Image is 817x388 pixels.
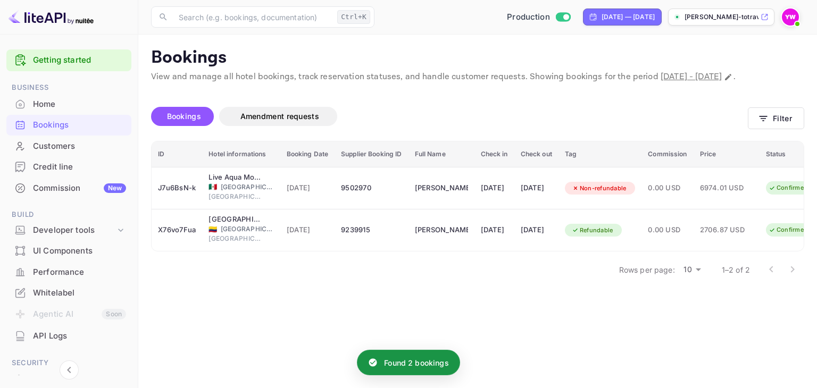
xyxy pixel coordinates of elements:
[341,180,402,197] div: 9502970
[158,180,196,197] div: J7u6BsN-k
[6,326,131,347] div: API Logs
[33,224,115,237] div: Developer tools
[240,112,319,121] span: Amendment requests
[6,262,131,283] div: Performance
[748,107,804,129] button: Filter
[782,9,799,26] img: Yahav Winkler
[602,12,655,22] div: [DATE] — [DATE]
[6,157,131,176] a: Credit line
[33,266,126,279] div: Performance
[6,115,131,134] a: Bookings
[762,181,814,195] div: Confirmed
[6,94,131,115] div: Home
[209,234,262,243] span: [GEOGRAPHIC_DATA]
[6,136,131,157] div: Customers
[158,222,196,239] div: X76vo7Fua
[722,264,750,275] p: 1–2 of 2
[33,287,126,299] div: Whitelabel
[104,183,126,193] div: New
[507,11,550,23] span: Production
[6,283,131,302] a: Whitelabel
[6,94,131,114] a: Home
[6,115,131,136] div: Bookings
[641,141,693,167] th: Commission
[33,140,126,153] div: Customers
[6,283,131,303] div: Whitelabel
[280,141,335,167] th: Booking Date
[202,141,280,167] th: Hotel informations
[700,224,753,236] span: 2706.87 USD
[152,141,202,167] th: ID
[521,222,552,239] div: [DATE]
[723,72,733,82] button: Change date range
[6,49,131,71] div: Getting started
[151,71,804,83] p: View and manage all hotel bookings, track reservation statuses, and handle customer requests. Sho...
[474,141,514,167] th: Check in
[9,9,94,26] img: LiteAPI logo
[503,11,574,23] div: Switch to Sandbox mode
[335,141,408,167] th: Supplier Booking ID
[209,183,217,190] span: Mexico
[6,178,131,199] div: CommissionNew
[521,180,552,197] div: [DATE]
[151,47,804,69] p: Bookings
[415,222,468,239] div: LEONEL CRUZ
[167,112,201,121] span: Bookings
[151,107,748,126] div: account-settings tabs
[6,136,131,156] a: Customers
[648,224,687,236] span: 0.00 USD
[341,222,402,239] div: 9239915
[33,161,126,173] div: Credit line
[661,71,722,82] span: [DATE] - [DATE]
[33,373,126,385] div: Team management
[685,12,758,22] p: [PERSON_NAME]-totravel...
[619,264,675,275] p: Rows per page:
[6,221,131,240] div: Developer tools
[287,182,329,194] span: [DATE]
[558,141,642,167] th: Tag
[6,262,131,282] a: Performance
[33,330,126,342] div: API Logs
[565,224,620,237] div: Refundable
[6,326,131,345] a: API Logs
[33,182,126,195] div: Commission
[384,357,448,368] p: Found 2 bookings
[6,157,131,178] div: Credit line
[565,182,633,195] div: Non-refundable
[6,241,131,262] div: UI Components
[337,10,370,24] div: Ctrl+K
[6,178,131,198] a: CommissionNew
[6,82,131,94] span: Business
[33,54,126,66] a: Getting started
[221,182,274,192] span: [GEOGRAPHIC_DATA]
[481,222,508,239] div: [DATE]
[209,226,217,233] span: Colombia
[514,141,558,167] th: Check out
[33,98,126,111] div: Home
[648,182,687,194] span: 0.00 USD
[700,182,753,194] span: 6974.01 USD
[287,224,329,236] span: [DATE]
[209,192,262,201] span: [GEOGRAPHIC_DATA]
[6,209,131,221] span: Build
[172,6,333,28] input: Search (e.g. bookings, documentation)
[60,360,79,379] button: Collapse navigation
[415,180,468,197] div: LEONEL CRUZ
[408,141,474,167] th: Full Name
[33,245,126,257] div: UI Components
[209,172,262,183] div: Live Aqua Monterrey
[221,224,274,234] span: [GEOGRAPHIC_DATA]
[6,241,131,260] a: UI Components
[6,357,131,369] span: Security
[762,223,814,237] div: Confirmed
[694,141,760,167] th: Price
[679,262,705,277] div: 10
[209,214,262,225] div: Four Seasons Hotel Bogotá Casa Medina
[481,180,508,197] div: [DATE]
[33,119,126,131] div: Bookings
